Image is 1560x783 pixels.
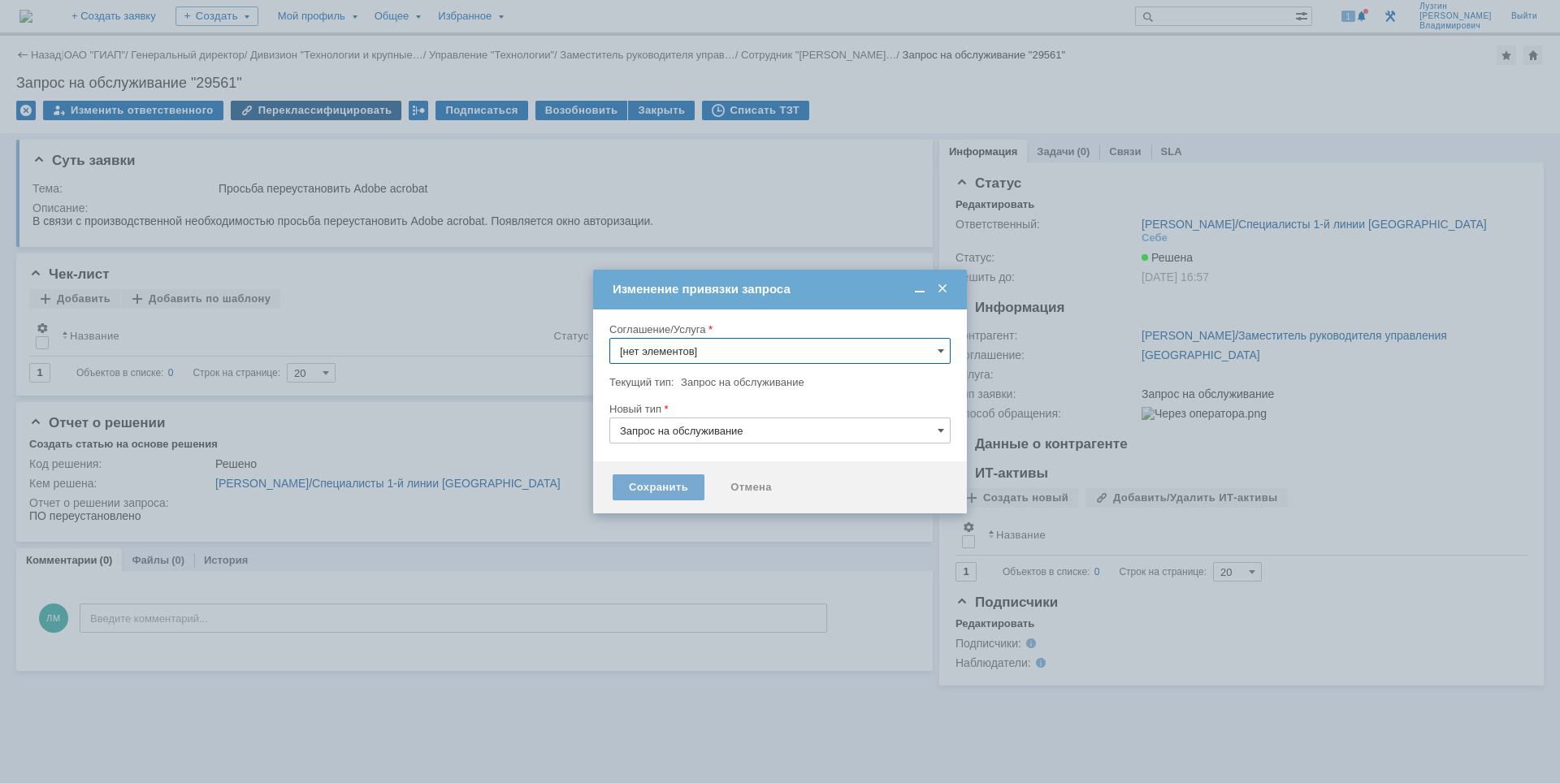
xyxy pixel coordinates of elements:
[934,282,951,296] span: Закрыть
[609,404,947,414] div: Новый тип
[912,282,928,296] span: Свернуть (Ctrl + M)
[609,376,674,388] label: Текущий тип:
[613,282,951,296] div: Изменение привязки запроса
[681,376,804,388] span: Запрос на обслуживание
[609,324,947,335] div: Соглашение/Услуга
